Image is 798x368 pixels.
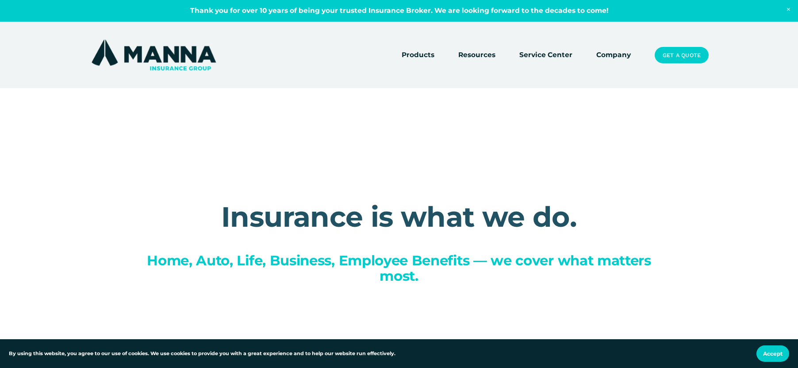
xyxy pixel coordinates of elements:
p: By using this website, you agree to our use of cookies. We use cookies to provide you with a grea... [9,350,395,358]
a: Service Center [519,49,572,61]
button: Accept [756,345,789,362]
a: Company [596,49,631,61]
span: Resources [458,50,495,61]
img: Manna Insurance Group [89,38,218,72]
span: Products [402,50,434,61]
a: Get a Quote [655,47,709,64]
strong: Insurance is what we do. [221,200,577,234]
a: folder dropdown [402,49,434,61]
span: Home, Auto, Life, Business, Employee Benefits — we cover what matters most. [147,252,655,284]
span: Accept [763,350,783,357]
a: folder dropdown [458,49,495,61]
